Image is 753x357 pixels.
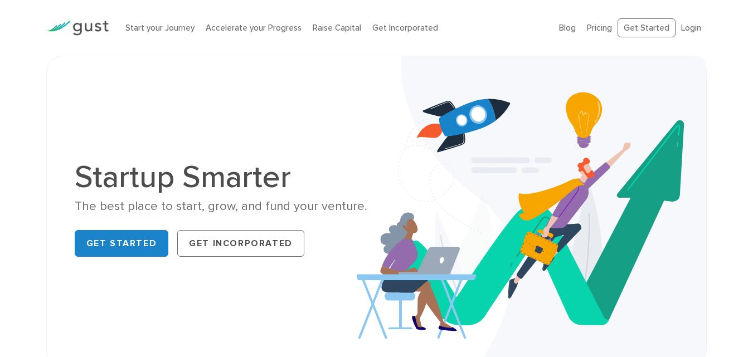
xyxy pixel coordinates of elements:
img: Gust Logo [46,21,109,36]
a: Start your Journey [125,23,195,33]
a: Get Started [618,18,676,38]
a: Login [681,23,701,33]
a: Accelerate your Progress [206,23,302,33]
a: Get Incorporated [372,23,438,33]
a: Pricing [587,23,612,33]
div: The best place to start, grow, and fund your venture. [75,198,368,214]
a: Raise Capital [313,23,361,33]
a: Get Incorporated [177,230,304,257]
a: Blog [559,23,576,33]
h1: Startup Smarter [75,162,368,193]
a: Get Started [75,230,169,257]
